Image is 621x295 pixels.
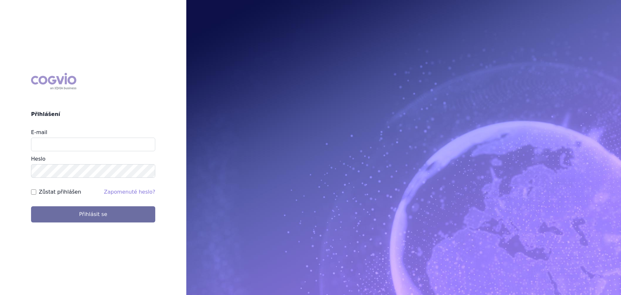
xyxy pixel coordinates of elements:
label: Zůstat přihlášen [39,188,81,196]
label: Heslo [31,156,45,162]
button: Přihlásit se [31,206,155,222]
div: COGVIO [31,73,76,90]
h2: Přihlášení [31,110,155,118]
label: E-mail [31,129,47,135]
a: Zapomenuté heslo? [104,189,155,195]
